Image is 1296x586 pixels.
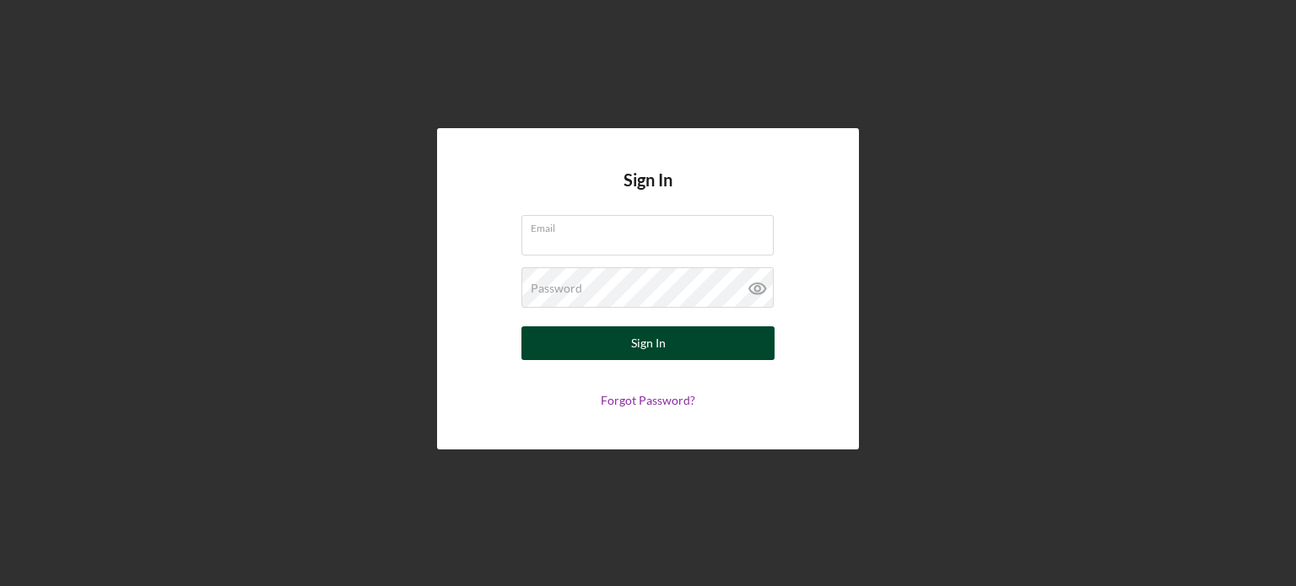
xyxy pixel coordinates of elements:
a: Forgot Password? [601,393,695,407]
label: Email [531,216,774,234]
div: Sign In [631,326,666,360]
button: Sign In [521,326,775,360]
h4: Sign In [624,170,672,215]
label: Password [531,282,582,295]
